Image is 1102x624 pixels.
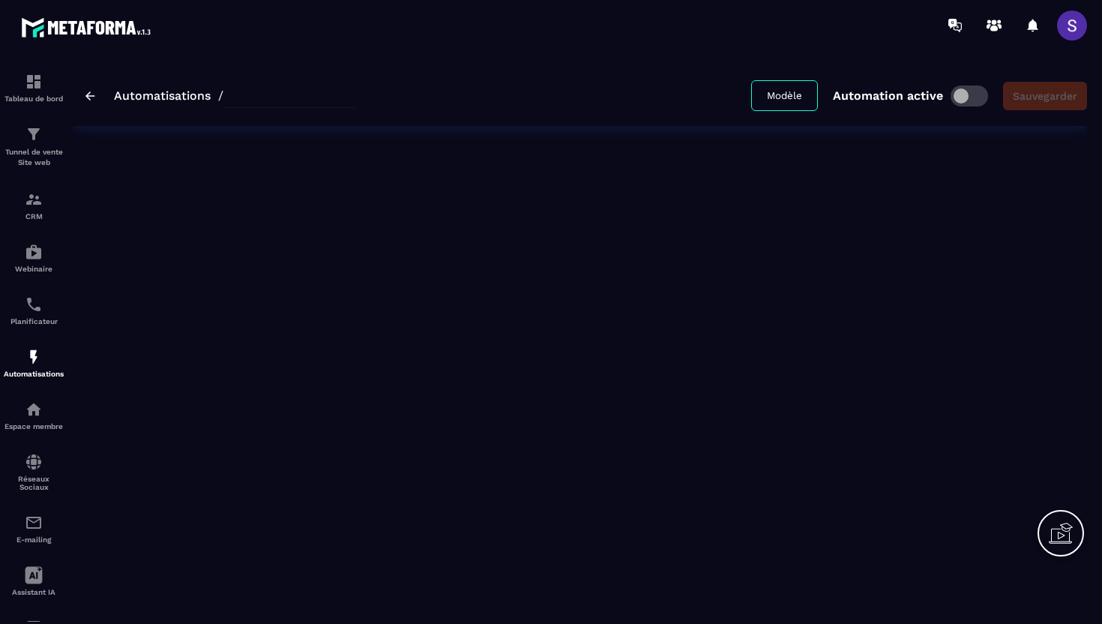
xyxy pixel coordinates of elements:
[4,94,64,103] p: Tableau de bord
[4,370,64,378] p: Automatisations
[21,13,156,41] img: logo
[4,337,64,389] a: automationsautomationsAutomatisations
[25,514,43,532] img: email
[4,61,64,114] a: formationformationTableau de bord
[25,453,43,471] img: social-network
[25,295,43,313] img: scheduler
[4,317,64,325] p: Planificateur
[4,535,64,544] p: E-mailing
[751,80,818,111] button: Modèle
[4,422,64,430] p: Espace membre
[85,91,95,100] img: arrow
[4,442,64,502] a: social-networksocial-networkRéseaux Sociaux
[25,125,43,143] img: formation
[4,147,64,168] p: Tunnel de vente Site web
[25,400,43,418] img: automations
[25,243,43,261] img: automations
[4,265,64,273] p: Webinaire
[4,284,64,337] a: schedulerschedulerPlanificateur
[4,555,64,607] a: Assistant IA
[25,190,43,208] img: formation
[4,232,64,284] a: automationsautomationsWebinaire
[4,179,64,232] a: formationformationCRM
[4,475,64,491] p: Réseaux Sociaux
[4,389,64,442] a: automationsautomationsEspace membre
[4,114,64,179] a: formationformationTunnel de vente Site web
[833,88,943,103] p: Automation active
[218,88,223,103] span: /
[4,502,64,555] a: emailemailE-mailing
[114,88,211,103] a: Automatisations
[4,588,64,596] p: Assistant IA
[25,73,43,91] img: formation
[25,348,43,366] img: automations
[4,212,64,220] p: CRM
